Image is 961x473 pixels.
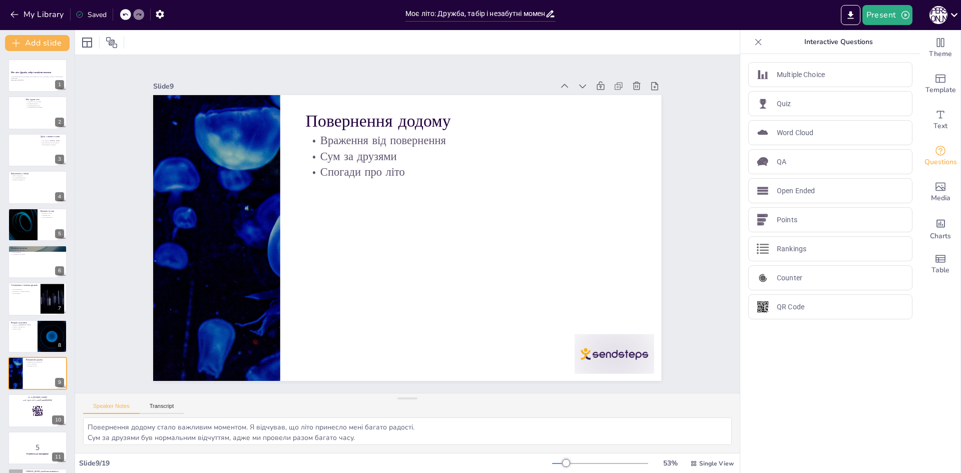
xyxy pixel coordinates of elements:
[757,69,769,81] img: Multiple Choice icon
[920,174,960,210] div: Add images, graphics, shapes or video
[777,302,804,312] p: QR Code
[83,403,140,414] button: Speaker Notes
[11,291,38,293] p: Близькість з новими друзями
[306,110,636,133] p: Повернення додому
[153,82,553,91] div: Slide 9
[766,30,910,54] p: Interactive Questions
[777,215,797,225] p: Points
[931,265,949,276] span: Table
[8,431,67,464] div: 11
[8,245,67,278] div: https://cdn.sendsteps.com/images/logo/sendsteps_logo_white.pnghttps://cdn.sendsteps.com/images/lo...
[26,101,64,103] p: Я провів літо з друзями
[11,326,35,328] p: Розваги та активності
[79,35,95,51] div: Layout
[931,193,950,204] span: Media
[26,363,64,365] p: Сум за друзями
[757,272,769,284] img: Counter icon
[55,304,64,313] div: 7
[26,358,64,361] p: Повернення додому
[777,128,813,138] p: Word Cloud
[11,253,64,255] p: Спогади на все життя
[41,142,64,144] p: Веселощі під час прогулянок
[930,231,951,242] span: Charts
[33,396,48,398] strong: [DOMAIN_NAME]
[52,415,64,424] div: 10
[41,210,64,213] p: Купання та ігри
[26,104,64,106] p: Я спробував нові речі
[920,102,960,138] div: Add text boxes
[777,70,825,80] p: Multiple Choice
[929,6,947,24] div: А [PERSON_NAME]
[920,66,960,102] div: Add ready made slides
[41,144,64,146] p: Обговорення та секрети
[11,324,35,326] p: Вечірки в [GEOGRAPHIC_DATA]
[41,140,64,142] p: Друзі Васій і [PERSON_NAME]
[41,135,64,138] p: Друзі, з якими я гуляв
[777,186,815,196] p: Open Ended
[757,243,769,255] img: Rankings icon
[777,157,786,167] p: QA
[8,171,67,204] div: https://cdn.sendsteps.com/images/logo/sendsteps_logo_white.pnghttps://cdn.sendsteps.com/images/lo...
[777,273,802,283] p: Counter
[55,229,64,238] div: 5
[933,121,947,132] span: Text
[55,155,64,164] div: 3
[757,301,769,313] img: QR Code icon
[699,459,734,467] span: Single View
[8,7,68,23] button: My Library
[11,250,64,252] p: Радість кожного дня
[11,177,64,179] p: Час, проведений разом
[55,192,64,201] div: 4
[841,5,860,25] button: Export to PowerPoint
[757,98,769,110] img: Quiz icon
[11,442,64,453] p: 5
[405,7,545,21] input: Insert title
[11,172,64,175] p: Відпочинок у таборі
[5,35,70,51] button: Add slide
[11,321,35,324] p: Вечірки та розваги
[8,357,67,390] div: 9
[8,320,67,353] div: 8
[55,378,64,387] div: 9
[11,179,64,181] p: Незабутні активності
[55,341,64,350] div: 8
[925,85,956,96] span: Template
[27,452,49,455] strong: Готуйтеся до вікторини!
[920,138,960,174] div: Get real-time input from your audience
[929,5,947,25] button: А [PERSON_NAME]
[777,99,791,109] p: Quiz
[79,458,552,468] div: Slide 9 / 19
[26,106,64,108] p: Я створив багато спогадів
[920,210,960,246] div: Add charts and graphs
[76,10,107,20] div: Saved
[757,185,769,197] img: Open Ended icon
[8,134,67,167] div: https://cdn.sendsteps.com/images/logo/sendsteps_logo_white.pnghttps://cdn.sendsteps.com/images/lo...
[8,59,67,92] div: https://cdn.sendsteps.com/images/logo/sendsteps_logo_white.pnghttps://cdn.sendsteps.com/images/lo...
[306,164,636,180] p: Спогади про літо
[11,398,64,401] p: and login with code
[106,37,118,49] span: Position
[55,80,64,89] div: 1
[862,5,912,25] button: Present
[26,98,64,101] p: Моє чудове літо
[26,103,64,105] p: Я відчував радість
[11,71,51,74] strong: Моє літо: Дружба, табір і незабутні моменти
[26,365,64,367] p: Спогади про літо
[140,403,184,414] button: Transcript
[8,394,67,427] div: 10
[11,284,38,287] p: Спілкування з новими друзями
[8,208,67,241] div: https://cdn.sendsteps.com/images/logo/sendsteps_logo_white.pnghttps://cdn.sendsteps.com/images/lo...
[924,157,957,168] span: Questions
[306,149,636,165] p: Сум за друзями
[11,328,35,330] p: Танці та співи
[11,292,38,294] p: Нові інтереси
[11,289,38,291] p: Нові знайомства
[41,216,64,218] p: Сміх та веселощі
[11,247,64,250] p: Незабутні моменти
[777,244,806,254] p: Rankings
[929,49,952,60] span: Theme
[658,458,682,468] div: 53 %
[920,30,960,66] div: Change the overall theme
[41,214,64,216] p: Командні ігри
[55,118,64,127] div: 2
